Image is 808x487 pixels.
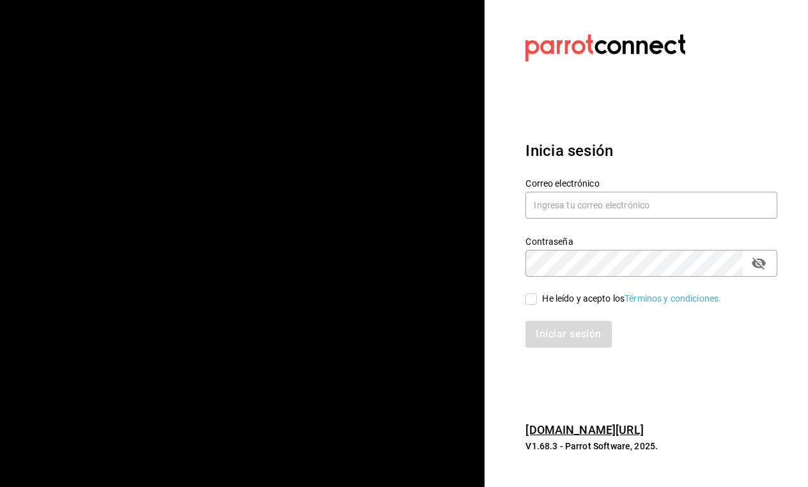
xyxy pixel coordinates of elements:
a: [DOMAIN_NAME][URL] [525,423,643,437]
button: passwordField [748,252,770,274]
a: Términos y condiciones. [625,293,721,304]
p: V1.68.3 - Parrot Software, 2025. [525,440,777,452]
label: Contraseña [525,236,777,245]
label: Correo electrónico [525,178,777,187]
input: Ingresa tu correo electrónico [525,192,777,219]
h3: Inicia sesión [525,139,777,162]
div: He leído y acepto los [542,292,721,305]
